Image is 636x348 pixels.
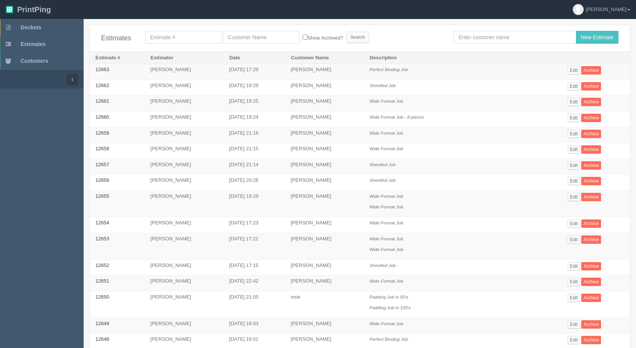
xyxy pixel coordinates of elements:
td: [PERSON_NAME] [145,127,224,143]
td: [DATE] 17:29 [224,64,285,80]
td: [PERSON_NAME] [145,217,224,233]
a: Edit [568,177,580,185]
td: [PERSON_NAME] [285,318,364,334]
td: [DATE] 21:15 [224,143,285,159]
a: Archive [581,235,601,244]
h4: Estimates [101,35,134,42]
span: Estimates [21,41,46,47]
td: [PERSON_NAME] [145,143,224,159]
i: Sheetfed Job [370,162,396,167]
a: Edit [568,82,580,91]
a: 12656 [95,177,109,183]
a: Archive [581,262,601,270]
td: [DATE] 17:15 [224,259,285,275]
input: Estimate # [145,31,222,44]
a: Edit [568,98,580,106]
td: [DATE] 19:29 [224,190,285,217]
i: Padding Job in 100's [370,305,411,310]
td: [PERSON_NAME] [145,111,224,127]
td: [PERSON_NAME] [285,95,364,111]
input: Enter customer name [454,31,576,44]
i: Wide Format Job [370,146,403,151]
td: [PERSON_NAME] [145,291,224,318]
th: Customer Name [285,52,364,64]
a: 12658 [95,146,109,151]
a: Edit [568,278,580,286]
td: [PERSON_NAME] [145,259,224,275]
a: Edit [568,262,580,270]
i: Wide Format Job [370,194,403,199]
i: Perfect Binding Job [370,67,408,72]
a: Archive [581,336,601,344]
td: [PERSON_NAME] [145,233,224,259]
i: Perfect Binding Job [370,337,408,342]
a: 12652 [95,262,109,268]
td: [DATE] 21:16 [224,127,285,143]
i: Wide Format Job [370,236,403,241]
td: [PERSON_NAME] [285,159,364,175]
td: [PERSON_NAME] [285,64,364,80]
td: [PERSON_NAME] [145,275,224,291]
th: Estimate # [90,52,145,64]
td: [PERSON_NAME] [145,95,224,111]
a: Archive [581,278,601,286]
td: [PERSON_NAME] [145,190,224,217]
a: Archive [581,66,601,75]
a: Archive [581,219,601,228]
td: [DATE] 19:24 [224,111,285,127]
a: 12661 [95,98,109,104]
a: Archive [581,98,601,106]
a: 12650 [95,294,109,300]
td: moe [285,291,364,318]
a: Archive [581,193,601,201]
i: Wide Format Job [370,321,403,326]
a: 12651 [95,278,109,284]
i: Wide Format Job [370,204,403,209]
td: [PERSON_NAME] [285,79,364,95]
a: 12663 [95,67,109,72]
i: Padding Job in 50's [370,294,408,299]
i: Wide Format Job [370,99,403,103]
th: Description [364,52,562,64]
td: [PERSON_NAME] [145,159,224,175]
td: [PERSON_NAME] [285,175,364,191]
td: [PERSON_NAME] [145,64,224,80]
i: Wide Format Job [370,220,403,225]
a: Archive [581,294,601,302]
a: Archive [581,320,601,329]
td: [PERSON_NAME] [285,217,364,233]
a: 12662 [95,83,109,88]
td: [DATE] 17:23 [224,217,285,233]
a: 12659 [95,130,109,136]
a: Edit [568,193,580,201]
td: [DATE] 21:05 [224,291,285,318]
a: Edit [568,161,580,170]
a: 12655 [95,193,109,199]
td: [DATE] 16:03 [224,318,285,334]
span: Customers [21,58,48,64]
a: 12649 [95,321,109,326]
a: Edit [568,235,580,244]
a: Edit [568,219,580,228]
input: Customer Name [223,31,300,44]
td: [DATE] 19:29 [224,79,285,95]
i: Sheetfed Job [370,83,396,88]
img: avatar_default-7531ab5dedf162e01f1e0bb0964e6a185e93c5c22dfe317fb01d7f8cd2b1632c.jpg [573,4,584,15]
td: [DATE] 20:28 [224,175,285,191]
a: Edit [568,336,580,344]
td: [PERSON_NAME] [145,318,224,334]
i: Wide Format Job - 8 pieces [370,114,424,119]
input: Search [346,32,369,43]
a: Archive [581,161,601,170]
a: Archive [581,130,601,138]
td: [DATE] 21:14 [224,159,285,175]
td: [DATE] 17:22 [224,233,285,259]
i: Sheetfed Job [370,263,396,268]
td: [DATE] 19:25 [224,95,285,111]
i: Wide Format Job [370,247,403,252]
label: Show Archived? [303,33,343,42]
a: Edit [568,320,580,329]
a: 12654 [95,220,109,226]
input: New Estimate [576,31,619,44]
td: [PERSON_NAME] [285,143,364,159]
